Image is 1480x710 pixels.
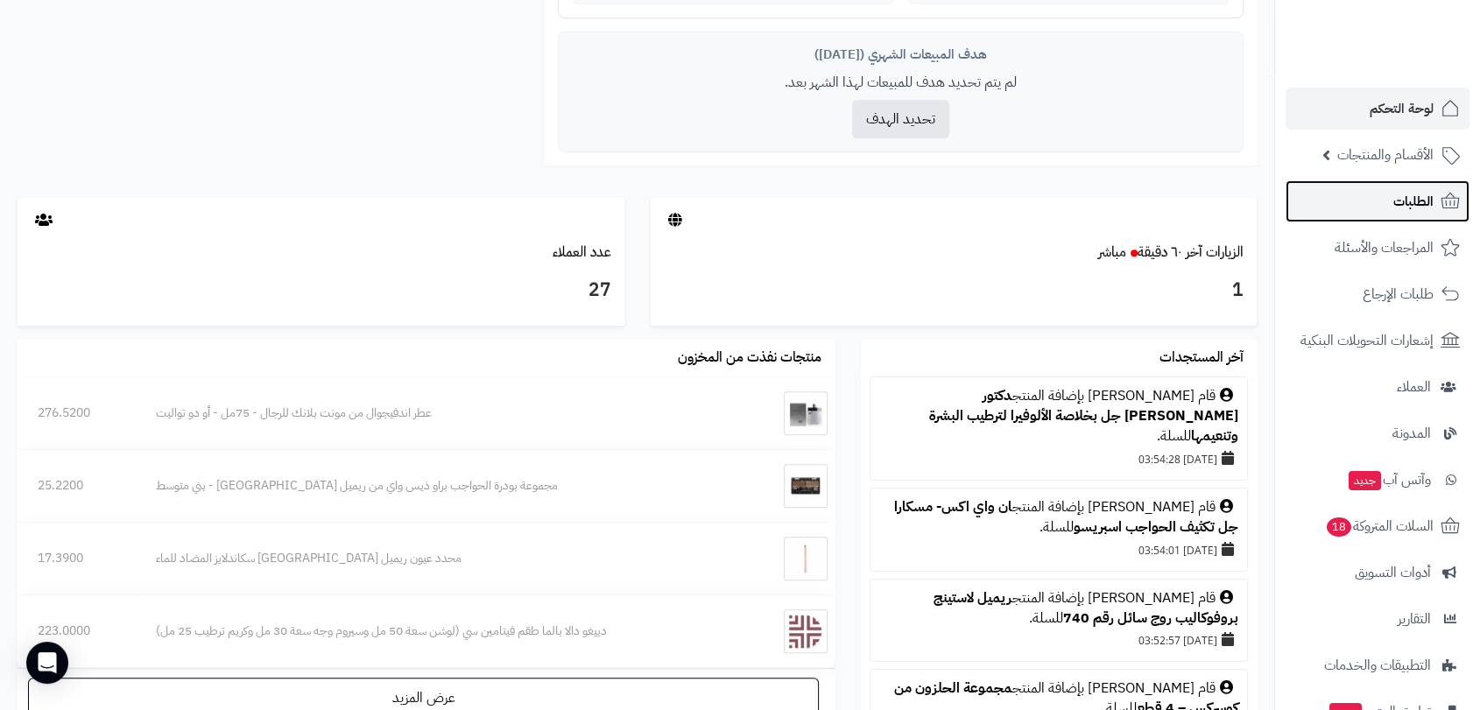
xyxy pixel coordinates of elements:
span: العملاء [1397,375,1431,399]
div: [DATE] 03:52:57 [879,628,1238,652]
a: العملاء [1286,366,1469,408]
a: ان واي اكس- مسكارا جل تكثيف الحواجب اسبريسو [894,496,1238,538]
span: طلبات الإرجاع [1363,282,1434,306]
span: التطبيقات والخدمات [1324,653,1431,678]
small: مباشر [1098,242,1126,263]
a: الزيارات آخر ٦٠ دقيقةمباشر [1098,242,1244,263]
a: طلبات الإرجاع [1286,273,1469,315]
a: التقارير [1286,598,1469,640]
a: أدوات التسويق [1286,552,1469,594]
span: المراجعات والأسئلة [1335,235,1434,260]
div: مجموعة بودرة الحواجب براو ذيس واي من ريميل [GEOGRAPHIC_DATA] - بني متوسط [156,477,741,495]
div: عطر اندفيجوال من مونت بلانك للرجال - 75مل - أو دو تواليت [156,404,741,422]
span: 18 [1327,517,1351,537]
div: محدد عيون ريميل [GEOGRAPHIC_DATA] سكاندلايز المضاد للماء [156,550,741,567]
a: الطلبات [1286,180,1469,222]
a: السلات المتروكة18 [1286,505,1469,547]
div: هدف المبيعات الشهري ([DATE]) [572,46,1230,64]
div: 223.0000 [38,622,116,640]
img: مجموعة بودرة الحواجب براو ذيس واي من ريميل لندن - بني متوسط [784,464,828,508]
div: دييغو دالا بالما طقم فيتامين سي (لوشن سعة 50 مل وسيروم وجه سعة 30 مل وكريم ترطيب 25 مل) [156,622,741,640]
a: عدد العملاء [553,242,611,263]
a: دكتور [PERSON_NAME] جل بخلاصة الألوفيرا لترطيب البشرة وتنعيمها [929,385,1238,446]
span: إشعارات التحويلات البنكية [1300,328,1434,353]
span: أدوات التسويق [1355,560,1431,585]
div: 25.2200 [38,477,116,495]
img: دييغو دالا بالما طقم فيتامين سي (لوشن سعة 50 مل وسيروم وجه سعة 30 مل وكريم ترطيب 25 مل) [784,609,828,653]
p: لم يتم تحديد هدف للمبيعات لهذا الشهر بعد. [572,73,1230,93]
h3: منتجات نفذت من المخزون [678,350,821,366]
div: 276.5200 [38,404,116,422]
div: 17.3900 [38,550,116,567]
div: [DATE] 03:54:28 [879,446,1238,471]
div: قام [PERSON_NAME] بإضافة المنتج للسلة. [879,588,1238,629]
span: المدونة [1392,421,1431,446]
div: Open Intercom Messenger [26,642,68,684]
span: التقارير [1398,607,1431,631]
a: التطبيقات والخدمات [1286,644,1469,686]
a: لوحة التحكم [1286,88,1469,130]
span: لوحة التحكم [1370,96,1434,121]
a: المراجعات والأسئلة [1286,227,1469,269]
h3: آخر المستجدات [1159,350,1244,366]
span: الطلبات [1393,189,1434,214]
button: تحديد الهدف [852,100,949,138]
img: عطر اندفيجوال من مونت بلانك للرجال - 75مل - أو دو تواليت [784,391,828,435]
h3: 27 [31,276,611,306]
a: المدونة [1286,412,1469,454]
span: الأقسام والمنتجات [1337,143,1434,167]
a: وآتس آبجديد [1286,459,1469,501]
img: محدد عيون ريميل لندن سكاندلايز المضاد للماء [784,537,828,580]
a: إشعارات التحويلات البنكية [1286,320,1469,362]
span: وآتس آب [1347,467,1431,492]
a: ريميل لاستينج بروفوكاليب روج سائل رقم 740 [934,587,1238,629]
span: جديد [1349,471,1381,490]
span: السلات المتروكة [1325,514,1434,538]
div: قام [PERSON_NAME] بإضافة المنتج للسلة. [879,386,1238,446]
div: قام [PERSON_NAME] بإضافة المنتج للسلة. [879,497,1238,538]
div: [DATE] 03:54:01 [879,538,1238,562]
h3: 1 [664,276,1244,306]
